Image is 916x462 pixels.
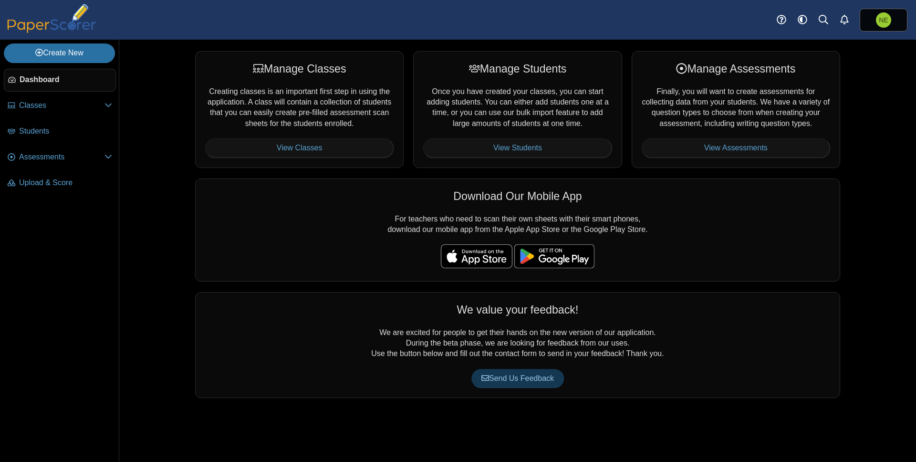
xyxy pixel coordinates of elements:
div: Download Our Mobile App [205,189,830,204]
a: Dashboard [4,69,116,92]
span: Send Us Feedback [481,374,554,382]
div: Manage Classes [205,61,394,76]
a: Nick Estrada [860,9,907,31]
span: Students [19,126,112,136]
span: Classes [19,100,104,111]
a: Create New [4,43,115,63]
div: Manage Assessments [642,61,830,76]
img: apple-store-badge.svg [441,244,512,268]
a: View Assessments [642,138,830,157]
span: Assessments [19,152,104,162]
img: google-play-badge.png [514,244,594,268]
span: Nick Estrada [879,17,888,23]
a: Upload & Score [4,172,116,195]
div: Once you have created your classes, you can start adding students. You can either add students on... [413,51,622,168]
a: Assessments [4,146,116,169]
a: Send Us Feedback [471,369,564,388]
a: Classes [4,94,116,117]
span: Dashboard [20,74,112,85]
div: Manage Students [423,61,612,76]
div: We are excited for people to get their hands on the new version of our application. During the be... [195,292,840,398]
a: View Classes [205,138,394,157]
a: PaperScorer [4,26,99,34]
img: PaperScorer [4,4,99,33]
span: Upload & Score [19,178,112,188]
span: Nick Estrada [876,12,891,28]
a: Alerts [834,10,855,31]
div: Creating classes is an important first step in using the application. A class will contain a coll... [195,51,404,168]
a: View Students [423,138,612,157]
div: Finally, you will want to create assessments for collecting data from your students. We have a va... [632,51,840,168]
div: For teachers who need to scan their own sheets with their smart phones, download our mobile app f... [195,178,840,282]
div: We value your feedback! [205,302,830,317]
a: Students [4,120,116,143]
